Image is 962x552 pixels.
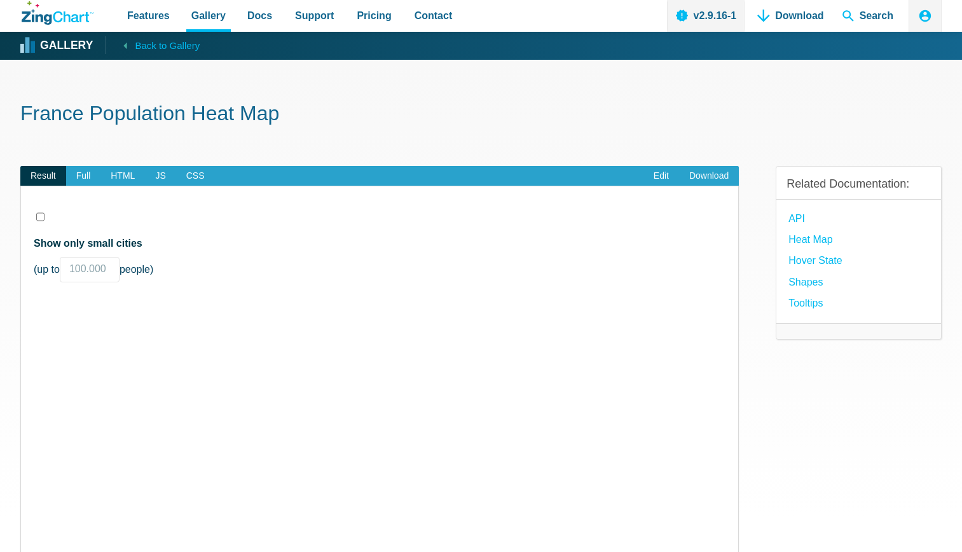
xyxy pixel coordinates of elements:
[22,1,93,25] a: ZingChart Logo. Click to return to the homepage
[66,166,101,186] span: Full
[643,166,679,186] a: Edit
[788,210,805,227] a: API
[191,7,226,24] span: Gallery
[357,7,391,24] span: Pricing
[247,7,272,24] span: Docs
[679,166,739,186] a: Download
[787,177,931,191] h3: Related Documentation:
[788,252,842,269] a: hover state
[34,235,725,252] label: Show only small cities
[176,166,215,186] span: CSS
[135,38,200,54] span: Back to Gallery
[20,100,942,129] h1: France Population Heat Map
[22,36,93,55] a: Gallery
[40,40,93,52] strong: Gallery
[415,7,453,24] span: Contact
[100,166,145,186] span: HTML
[295,7,334,24] span: Support
[145,166,175,186] span: JS
[788,273,823,291] a: Shapes
[788,231,832,248] a: Heat Map
[788,294,823,312] a: Tooltips
[106,36,200,54] a: Back to Gallery
[127,7,170,24] span: Features
[20,166,66,186] span: Result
